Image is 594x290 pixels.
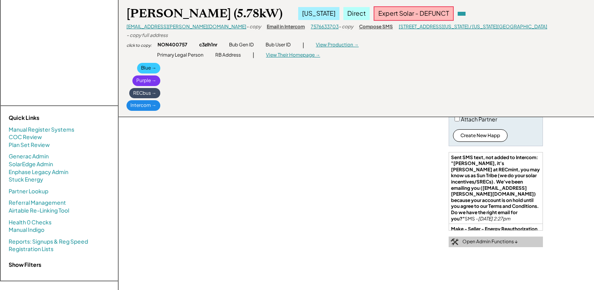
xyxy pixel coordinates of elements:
a: 7576633703 [311,24,339,29]
a: Manual Register Systems [9,126,74,134]
a: Reports: Signups & Reg Speed [9,238,88,246]
a: Generac Admin [9,152,49,160]
img: tool-icon.png [451,239,458,246]
a: [EMAIL_ADDRESS][PERSON_NAME][DOMAIN_NAME] [126,24,246,29]
div: View Production → [316,42,359,48]
div: Primary Legal Person [157,52,203,59]
a: Plan Set Review [9,141,50,149]
a: Stuck Energy [9,176,43,184]
div: Expert Solar - DEFUNCT [374,6,454,20]
div: Blue → [137,63,160,73]
div: RB Address [215,52,241,59]
div: [PERSON_NAME] (5.78kW) [126,6,282,21]
a: Referral Management [9,199,66,207]
div: Compose SMS [359,24,393,30]
a: SolarEdge Admin [9,160,53,168]
div: - copy [246,24,261,30]
div: - copy [339,24,353,30]
div: Quick Links [9,114,87,122]
div: RECbus → [129,88,160,99]
a: Airtable Re-Linking Tool [9,207,69,215]
button: Create New Happ [453,129,508,142]
div: | [253,51,254,59]
div: SMS - [451,154,541,222]
div: Purple → [132,75,160,86]
a: Enphase Legacy Admin [9,168,68,176]
div: Email Sent Auto - [451,226,541,238]
a: Registration Lists [9,245,53,253]
div: Email in Intercom [267,24,305,30]
a: Partner Lookup [9,187,48,195]
div: c3zlh1nr [199,42,217,48]
div: Open Admin Functions ↓ [462,239,518,245]
a: Manual Indigo [9,226,44,234]
strong: Show Filters [9,261,41,268]
a: COC Review [9,133,42,141]
div: - copy full address [126,32,168,39]
div: click to copy: [126,42,152,48]
div: NON400757 [158,42,187,48]
div: Bub User ID [266,42,291,48]
div: Direct [343,7,370,20]
strong: Sent SMS text, not added to Intercom: "[PERSON_NAME], it's [PERSON_NAME] at RECmint, you may know... [451,154,541,222]
label: Attach Partner [461,116,497,123]
a: [STREET_ADDRESS][US_STATE] / [US_STATE][GEOGRAPHIC_DATA] [399,24,547,29]
strong: Make - Seller - Energy Reauthorization email [451,226,538,238]
div: [US_STATE] [298,7,339,20]
a: Health 0 Checks [9,218,51,226]
div: View Their Homepage → [266,52,320,59]
div: Intercom → [126,100,160,111]
em: [DATE] 2:27pm [478,216,510,222]
div: Bub Gen ID [229,42,254,48]
div: | [302,41,304,49]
